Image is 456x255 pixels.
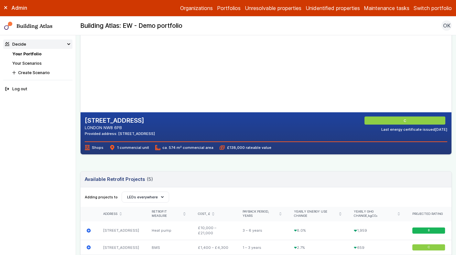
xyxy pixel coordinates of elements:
[180,4,213,12] a: Organizations
[85,176,153,183] h3: Available Retrofit Projects
[288,240,348,255] div: 2.7%
[364,4,409,12] a: Maintenance tasks
[428,245,430,249] span: C
[236,240,288,255] div: 1 – 3 years
[443,22,451,29] span: OK
[243,210,277,218] span: Payback period, years
[155,145,213,150] span: ca. 574 m² commercial area
[3,39,73,49] summary: Decide
[110,145,149,150] span: 1 commercial unit
[414,4,452,12] button: Switch portfolio
[145,221,191,240] div: Heat pump
[354,210,396,218] span: Yearly GHG change,
[220,145,271,150] span: £138,000 rateable value
[122,192,169,203] button: LEDs everywhere
[236,221,288,240] div: 3 – 6 years
[368,214,377,217] span: kgCO₂
[147,176,153,183] span: (5)
[4,22,13,30] img: main-0bbd2752.svg
[85,131,155,136] div: Provided address: [STREET_ADDRESS]
[85,145,103,150] span: Shops
[3,84,73,94] button: Log out
[12,61,42,66] a: Your Scenarios
[103,212,117,216] span: Address
[192,221,236,240] div: £10,000 – £21,000
[348,240,406,255] div: 659
[145,240,191,255] div: BMS
[97,240,145,255] div: [STREET_ADDRESS]
[85,116,155,125] h2: [STREET_ADDRESS]
[294,210,337,218] span: Yearly energy use change
[12,51,41,56] a: Your Portfolio
[85,125,155,131] address: LONDON NW8 6PB
[217,4,241,12] a: Portfolios
[405,118,407,123] span: C
[288,221,348,240] div: 8.0%
[441,20,452,31] button: OK
[80,22,182,30] h2: Building Atlas: EW - Demo portfolio
[435,127,447,132] time: [DATE]
[381,127,447,132] div: Last energy certificate issued
[192,240,236,255] div: £1,400 – £4,300
[428,228,430,233] span: B
[85,194,118,200] span: Adding projects to
[348,221,406,240] div: 1,959
[412,212,445,216] div: Projected rating
[5,41,26,47] div: Decide
[198,212,210,216] span: Cost, £
[245,4,301,12] a: Unresolvable properties
[10,68,72,77] button: Create Scenario
[97,221,145,240] div: [STREET_ADDRESS]
[306,4,360,12] a: Unidentified properties
[152,210,181,218] span: Retrofit measure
